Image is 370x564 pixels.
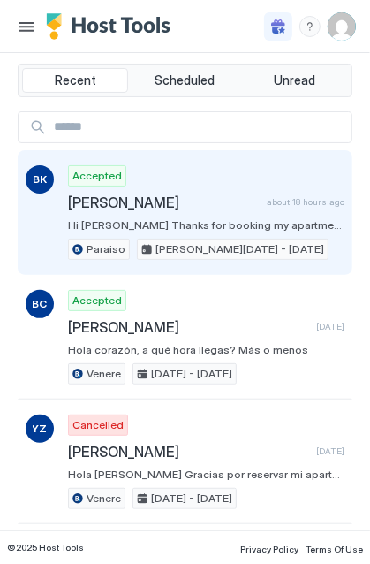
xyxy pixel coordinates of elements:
span: Hola [PERSON_NAME] Gracias por reservar mi apartamento, estoy encantada de teneros por aquí. Te e... [68,468,344,481]
span: © 2025 Host Tools [7,542,84,553]
span: [DATE] [316,321,344,332]
span: Recent [55,72,96,88]
span: Scheduled [155,72,215,88]
span: [PERSON_NAME][DATE] - [DATE] [155,241,324,257]
button: Recent [22,68,128,93]
span: Privacy Policy [240,544,298,554]
span: Accepted [72,293,122,309]
a: Host Tools Logo [46,13,178,40]
button: Unread [242,68,348,93]
span: Hola corazón, a qué hora llegas? Más o menos [68,343,344,356]
span: about 18 hours ago [267,196,344,208]
span: [PERSON_NAME] [68,443,309,461]
span: [DATE] - [DATE] [151,491,232,507]
span: Terms Of Use [306,544,363,554]
a: Privacy Policy [240,538,298,557]
span: [PERSON_NAME] [68,318,309,336]
div: tab-group [18,64,352,97]
span: Venere [87,366,121,382]
a: Terms Of Use [306,538,363,557]
span: BC [33,296,48,312]
input: Input Field [47,112,351,142]
span: Unread [274,72,315,88]
button: Scheduled [132,68,238,93]
div: menu [299,16,321,37]
span: [PERSON_NAME] [68,194,260,211]
span: [DATE] [316,446,344,457]
span: YZ [33,421,48,437]
button: Menu [14,14,39,39]
span: Paraiso [87,241,125,257]
span: Cancelled [72,417,124,433]
div: User profile [328,12,356,41]
span: BK [33,171,47,187]
span: [DATE] - [DATE] [151,366,232,382]
span: Accepted [72,168,122,184]
span: Hi [PERSON_NAME] Thanks for booking my apartment, I'm delighted to have you here. To be more agil... [68,218,344,232]
span: Venere [87,491,121,507]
